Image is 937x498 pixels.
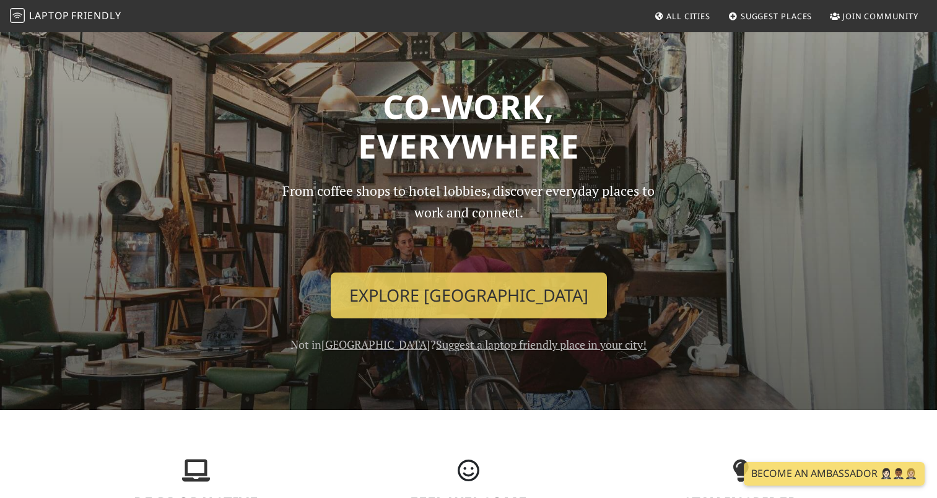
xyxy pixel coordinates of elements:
a: Suggest a laptop friendly place in your city! [436,337,647,352]
span: Friendly [71,9,121,22]
a: Explore [GEOGRAPHIC_DATA] [331,273,607,318]
a: LaptopFriendly LaptopFriendly [10,6,121,27]
h1: Co-work, Everywhere [68,87,870,165]
span: Suggest Places [741,11,813,22]
p: From coffee shops to hotel lobbies, discover everyday places to work and connect. [272,180,666,263]
a: Suggest Places [723,5,817,27]
span: Not in ? [290,337,647,352]
img: LaptopFriendly [10,8,25,23]
span: Join Community [842,11,918,22]
a: Become an Ambassador 🤵🏻‍♀️🤵🏾‍♂️🤵🏼‍♀️ [744,462,925,486]
a: All Cities [649,5,715,27]
span: All Cities [666,11,710,22]
a: [GEOGRAPHIC_DATA] [321,337,430,352]
span: Laptop [29,9,69,22]
a: Join Community [825,5,923,27]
